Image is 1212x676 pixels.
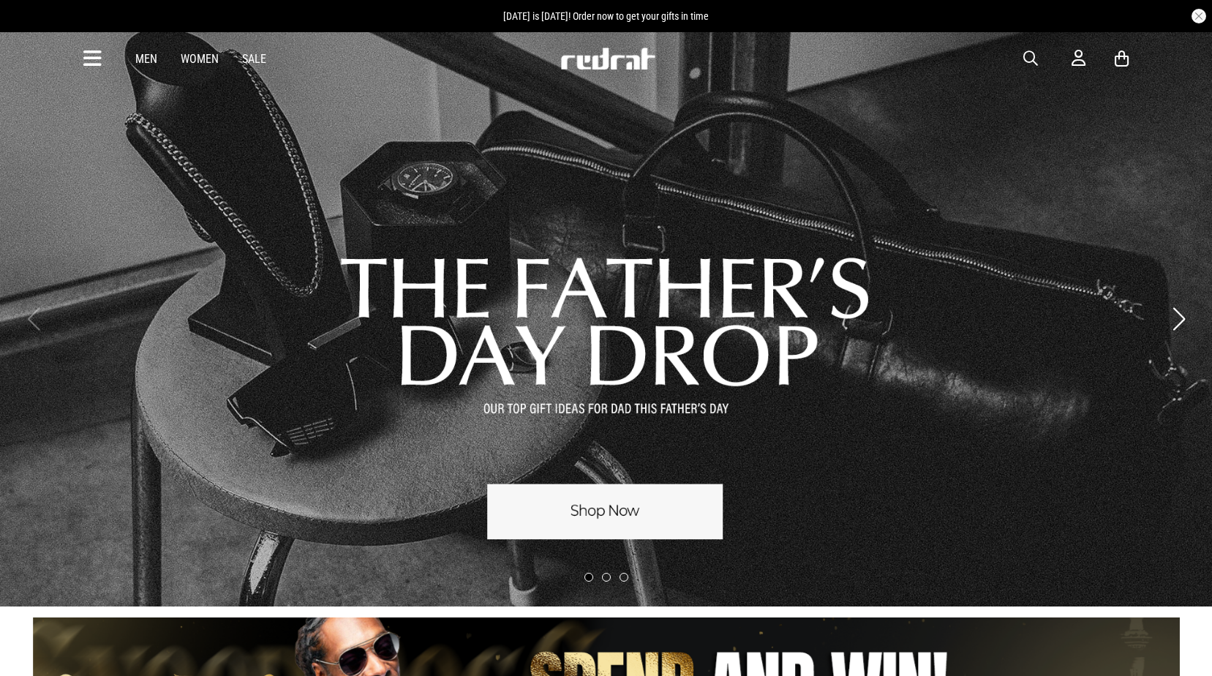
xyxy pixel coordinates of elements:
[560,48,656,70] img: Redrat logo
[242,52,266,66] a: Sale
[23,303,43,335] button: Previous slide
[181,52,219,66] a: Women
[1169,303,1189,335] button: Next slide
[503,10,709,22] span: [DATE] is [DATE]! Order now to get your gifts in time
[135,52,157,66] a: Men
